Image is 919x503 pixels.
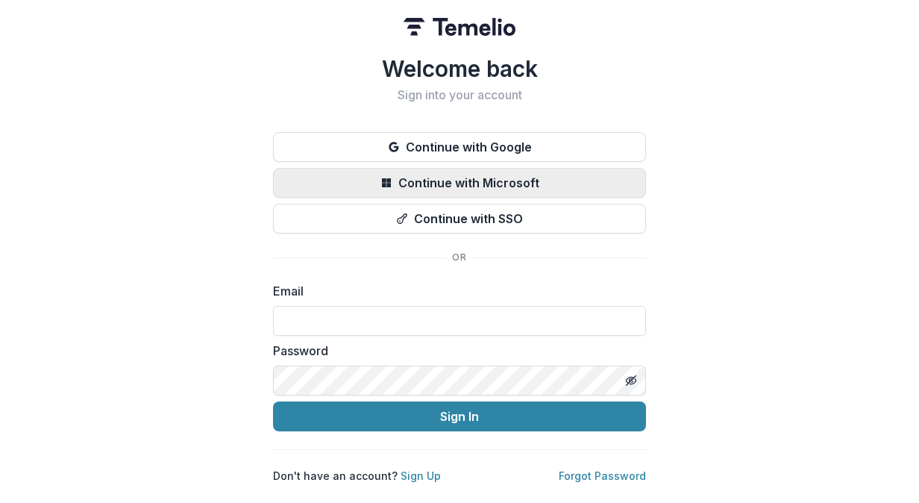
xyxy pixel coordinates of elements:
[273,204,646,234] button: Continue with SSO
[619,369,643,393] button: Toggle password visibility
[273,55,646,82] h1: Welcome back
[273,168,646,198] button: Continue with Microsoft
[273,468,441,484] p: Don't have an account?
[401,469,441,482] a: Sign Up
[404,18,515,36] img: Temelio
[273,282,637,300] label: Email
[273,402,646,431] button: Sign In
[273,342,637,360] label: Password
[559,469,646,482] a: Forgot Password
[273,88,646,102] h2: Sign into your account
[273,132,646,162] button: Continue with Google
